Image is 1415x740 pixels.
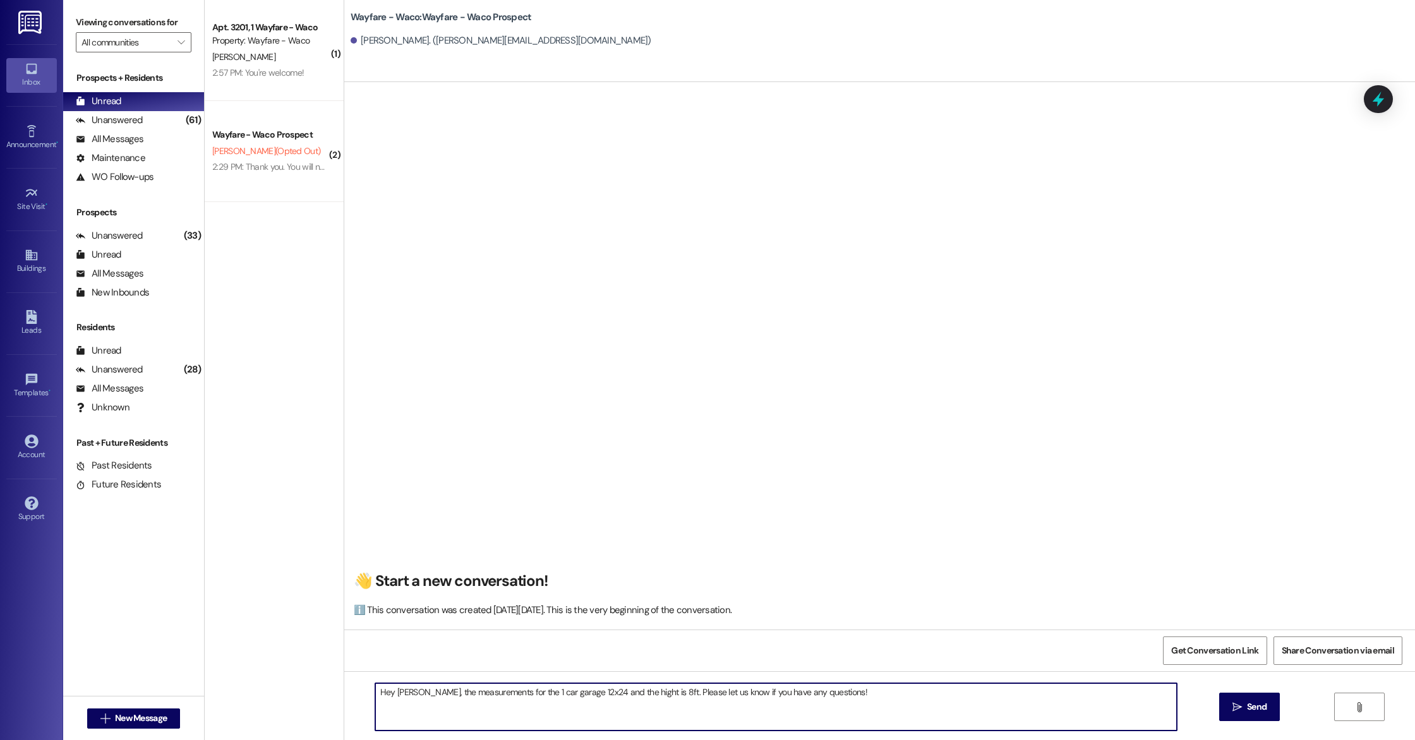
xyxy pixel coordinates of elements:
[87,708,181,729] button: New Message
[63,206,204,219] div: Prospects
[76,382,143,395] div: All Messages
[351,11,532,24] b: Wayfare - Waco: Wayfare - Waco Prospect
[6,306,57,340] a: Leads
[76,133,143,146] div: All Messages
[76,267,143,280] div: All Messages
[212,128,329,141] div: Wayfare - Waco Prospect
[56,138,58,147] span: •
[6,431,57,465] a: Account
[45,200,47,209] span: •
[18,11,44,34] img: ResiDesk Logo
[76,459,152,472] div: Past Residents
[212,67,304,78] div: 2:57 PM: You're welcome!
[212,34,329,47] div: Property: Wayfare - Waco
[63,436,204,450] div: Past + Future Residents
[76,478,161,491] div: Future Residents
[1282,644,1394,657] span: Share Conversation via email
[76,170,154,184] div: WO Follow-ups
[6,58,57,92] a: Inbox
[181,360,204,379] div: (28)
[6,182,57,217] a: Site Visit •
[1232,702,1242,712] i: 
[181,226,204,246] div: (33)
[212,21,329,34] div: Apt. 3201, 1 Wayfare - Waco
[1171,644,1258,657] span: Get Conversation Link
[100,713,110,724] i: 
[1247,700,1267,713] span: Send
[6,244,57,278] a: Buildings
[76,363,143,376] div: Unanswered
[76,152,145,165] div: Maintenance
[76,248,121,261] div: Unread
[76,229,143,242] div: Unanswered
[76,13,191,32] label: Viewing conversations for
[76,95,121,108] div: Unread
[1163,636,1267,665] button: Get Conversation Link
[212,161,810,172] div: 2:29 PM: Thank you. You will no longer receive texts from this thread. Please reply with 'UNSTOP'...
[76,401,129,414] div: Unknown
[1273,636,1402,665] button: Share Conversation via email
[6,369,57,403] a: Templates •
[76,114,143,127] div: Unanswered
[354,571,1399,591] h2: 👋 Start a new conversation!
[1354,702,1364,712] i: 
[63,71,204,85] div: Prospects + Residents
[212,145,320,157] span: [PERSON_NAME] (Opted Out)
[115,712,167,725] span: New Message
[212,51,275,63] span: [PERSON_NAME]
[1219,693,1280,721] button: Send
[178,37,184,47] i: 
[49,386,51,395] span: •
[6,492,57,527] a: Support
[183,110,204,130] div: (61)
[63,321,204,334] div: Residents
[375,683,1177,731] textarea: Hey [PERSON_NAME], the measurements for the 1 car garage 12x24 and the hight is 8ft. Please let u...
[76,286,149,299] div: New Inbounds
[76,344,121,357] div: Unread
[354,604,1399,617] div: ℹ️ This conversation was created [DATE][DATE]. This is the very beginning of the conversation.
[351,34,651,47] div: [PERSON_NAME]. ([PERSON_NAME][EMAIL_ADDRESS][DOMAIN_NAME])
[81,32,171,52] input: All communities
